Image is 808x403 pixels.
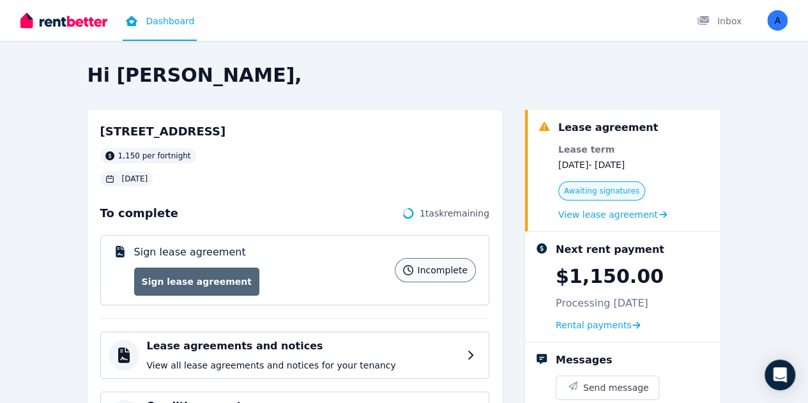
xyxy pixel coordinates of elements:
[147,338,459,354] h4: Lease agreements and notices
[556,353,612,368] div: Messages
[558,158,667,171] dd: [DATE] - [DATE]
[420,207,489,220] span: 1 task remaining
[558,208,658,221] span: View lease agreement
[134,245,246,260] p: Sign lease agreement
[765,360,795,390] div: Open Intercom Messenger
[556,376,659,399] button: Send message
[558,120,658,135] div: Lease agreement
[556,242,664,257] div: Next rent payment
[558,143,667,156] dt: Lease term
[558,208,667,221] a: View lease agreement
[122,174,148,184] span: [DATE]
[134,268,259,296] a: Sign lease agreement
[697,15,742,27] div: Inbox
[147,359,459,372] p: View all lease agreements and notices for your tenancy
[88,64,721,87] h2: Hi [PERSON_NAME],
[20,11,107,30] img: RentBetter
[583,381,649,394] span: Send message
[767,10,788,31] img: Abby Dahlitz
[556,265,664,288] p: $1,150.00
[118,151,191,161] span: 1,150 per fortnight
[100,123,226,141] h2: [STREET_ADDRESS]
[556,319,641,331] a: Rental payments
[100,204,178,222] span: To complete
[556,319,632,331] span: Rental payments
[564,186,639,196] span: Awaiting signatures
[417,264,467,277] span: incomplete
[556,296,648,311] p: Processing [DATE]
